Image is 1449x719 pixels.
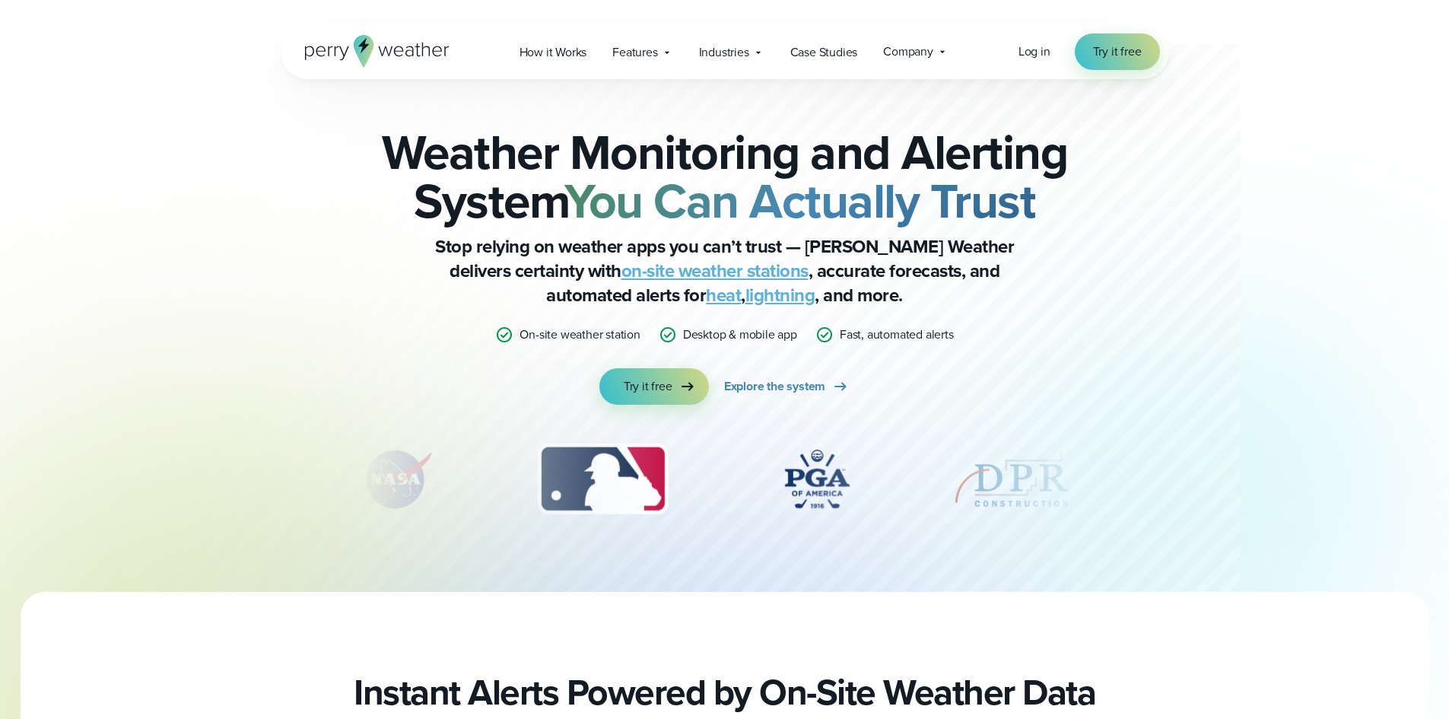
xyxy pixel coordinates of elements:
[756,441,878,517] div: 4 of 12
[523,441,683,517] div: 3 of 12
[624,377,672,396] span: Try it free
[951,441,1072,517] img: DPR-Construction.svg
[840,326,954,344] p: Fast, automated alerts
[1018,43,1050,60] span: Log in
[724,377,825,396] span: Explore the system
[683,326,797,344] p: Desktop & mobile app
[564,165,1035,237] strong: You Can Actually Trust
[756,441,878,517] img: PGA.svg
[343,441,450,517] div: 2 of 12
[951,441,1072,517] div: 5 of 12
[599,368,709,405] a: Try it free
[357,441,1093,525] div: slideshow
[520,326,640,344] p: On-site weather station
[790,43,858,62] span: Case Studies
[699,43,749,62] span: Industries
[612,43,657,62] span: Features
[1093,43,1142,61] span: Try it free
[507,37,600,68] a: How it Works
[706,282,741,309] a: heat
[745,282,815,309] a: lightning
[354,671,1095,714] h2: Instant Alerts Powered by On-Site Weather Data
[621,257,809,285] a: on-site weather stations
[1018,43,1050,61] a: Log in
[777,37,871,68] a: Case Studies
[357,128,1093,225] h2: Weather Monitoring and Alerting System
[343,441,450,517] img: NASA.svg
[520,43,587,62] span: How it Works
[724,368,850,405] a: Explore the system
[883,43,933,61] span: Company
[1075,33,1160,70] a: Try it free
[523,441,683,517] img: MLB.svg
[421,234,1029,307] p: Stop relying on weather apps you can’t trust — [PERSON_NAME] Weather delivers certainty with , ac...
